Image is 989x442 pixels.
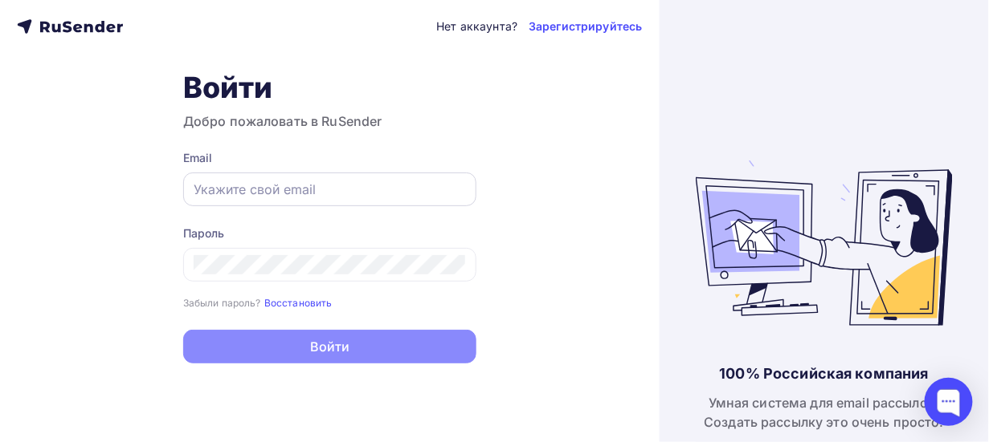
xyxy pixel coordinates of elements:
input: Укажите свой email [194,180,466,199]
div: Пароль [183,225,476,241]
button: Войти [183,330,476,363]
a: Восстановить [264,295,333,309]
div: 100% Российская компания [720,364,929,383]
small: Забыли пароль? [183,297,261,309]
div: Email [183,150,476,166]
h1: Войти [183,70,476,105]
div: Нет аккаунта? [436,18,517,34]
div: Умная система для email рассылок. Создать рассылку это очень просто! [704,393,944,432]
h3: Добро пожаловать в RuSender [183,112,476,131]
small: Восстановить [264,297,333,309]
a: Зарегистрируйтесь [529,18,642,34]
